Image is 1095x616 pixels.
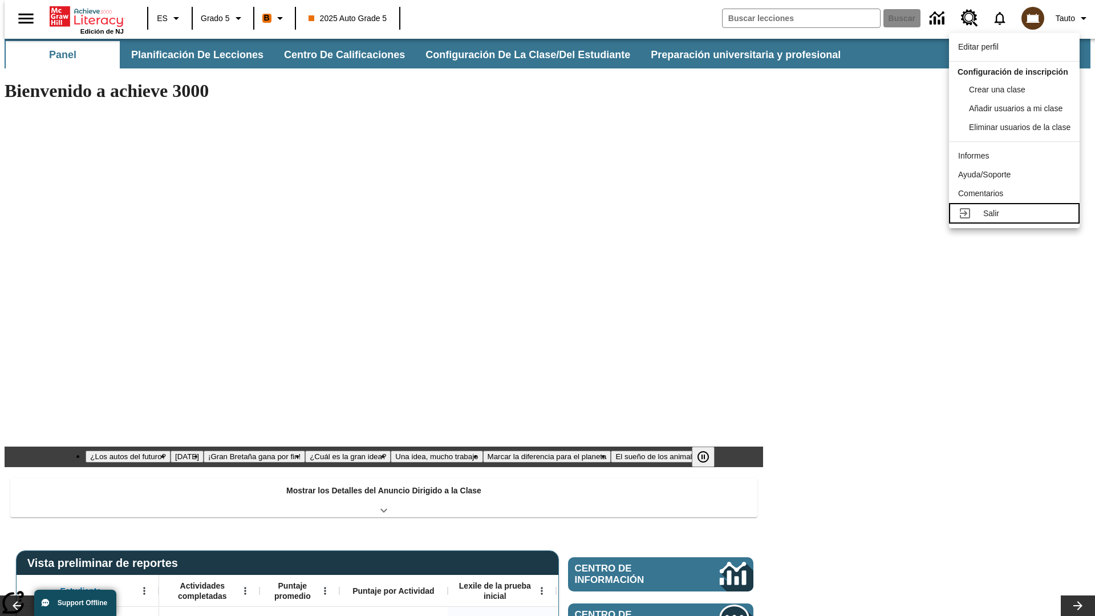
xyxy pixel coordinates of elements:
[969,85,1025,94] span: Crear una clase
[983,209,999,218] span: Salir
[958,67,1068,76] span: Configuración de inscripción
[958,189,1003,198] span: Comentarios
[958,170,1011,179] span: Ayuda/Soporte
[958,42,999,51] span: Editar perfil
[958,151,989,160] span: Informes
[969,123,1070,132] span: Eliminar usuarios de la clase
[969,104,1062,113] span: Añadir usuarios a mi clase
